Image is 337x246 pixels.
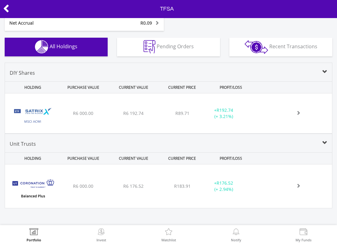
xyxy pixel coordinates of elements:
[10,140,36,147] span: Unit Trusts
[27,228,41,242] a: Portfolio
[299,228,308,237] img: View Funds
[109,153,158,164] div: CURRENT VALUE
[144,40,155,54] img: pending_instructions-wht.png
[206,82,255,93] div: PROFIT/LOSS
[159,153,205,164] div: CURRENT PRICE
[123,183,144,189] span: R6 176.52
[8,101,57,132] img: TFSA.STXACW.png
[10,69,35,76] span: DIY Shares
[157,43,194,50] span: Pending Orders
[159,82,205,93] div: CURRENT PRICE
[229,38,332,56] button: Recent Transactions
[206,153,255,164] div: PROFIT/LOSS
[50,43,77,50] span: All Holdings
[217,180,233,186] span: R176.52
[29,228,39,237] img: View Portfolio
[73,110,93,116] span: R6 000.00
[175,110,189,116] span: R89.71
[123,110,144,116] span: R6 192.74
[202,180,246,192] div: + (+ 2.94%)
[161,238,176,242] label: Watchlist
[5,82,58,93] div: HOLDING
[269,43,317,50] span: Recent Transactions
[117,38,220,56] button: Pending Orders
[5,20,98,26] div: Net Accrual
[231,228,241,237] img: View Notifications
[245,40,268,54] img: transactions-zar-wht.png
[295,228,311,242] a: My Funds
[5,153,58,164] div: HOLDING
[231,228,241,242] a: Notify
[35,40,48,54] img: holdings-wht.png
[140,20,152,26] span: R0.09
[59,153,108,164] div: PURCHASE VALUE
[202,107,246,120] div: + (+ 3.21%)
[295,238,311,242] label: My Funds
[73,183,93,189] span: R6 000.00
[8,172,57,206] img: UT.ZA.CBFB4.png
[27,238,41,242] label: Portfolio
[174,183,191,189] span: R183.91
[96,228,106,237] img: Invest Now
[109,82,158,93] div: CURRENT VALUE
[217,107,233,113] span: R192.74
[96,228,106,242] a: Invest
[5,38,108,56] button: All Holdings
[96,238,106,242] label: Invest
[164,228,173,237] img: Watchlist
[59,82,108,93] div: PURCHASE VALUE
[161,228,176,242] a: Watchlist
[231,238,241,242] label: Notify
